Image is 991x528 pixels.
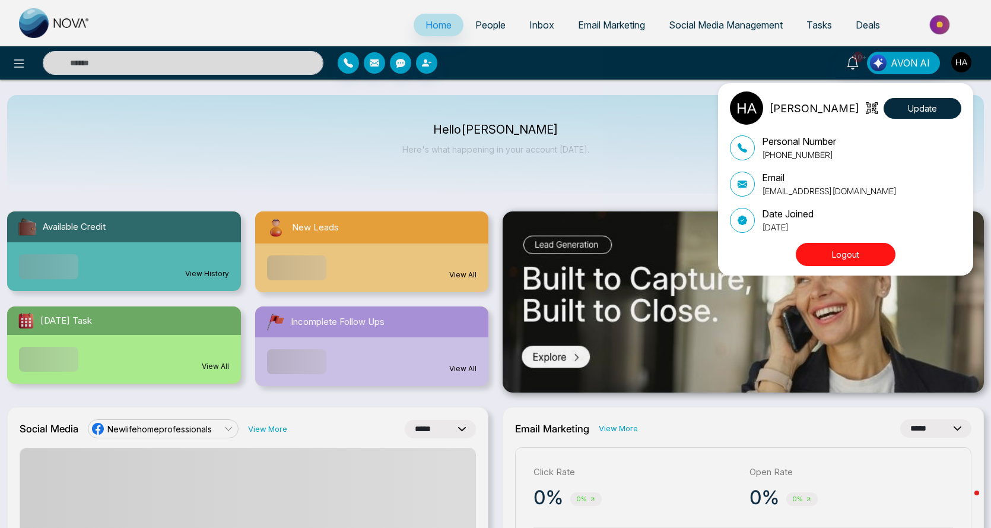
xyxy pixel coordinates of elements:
[762,148,836,161] p: [PHONE_NUMBER]
[762,134,836,148] p: Personal Number
[796,243,895,266] button: Logout
[762,170,897,185] p: Email
[769,100,859,116] p: [PERSON_NAME]
[762,185,897,197] p: [EMAIL_ADDRESS][DOMAIN_NAME]
[884,98,961,119] button: Update
[762,221,814,233] p: [DATE]
[762,207,814,221] p: Date Joined
[951,488,979,516] iframe: Intercom live chat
